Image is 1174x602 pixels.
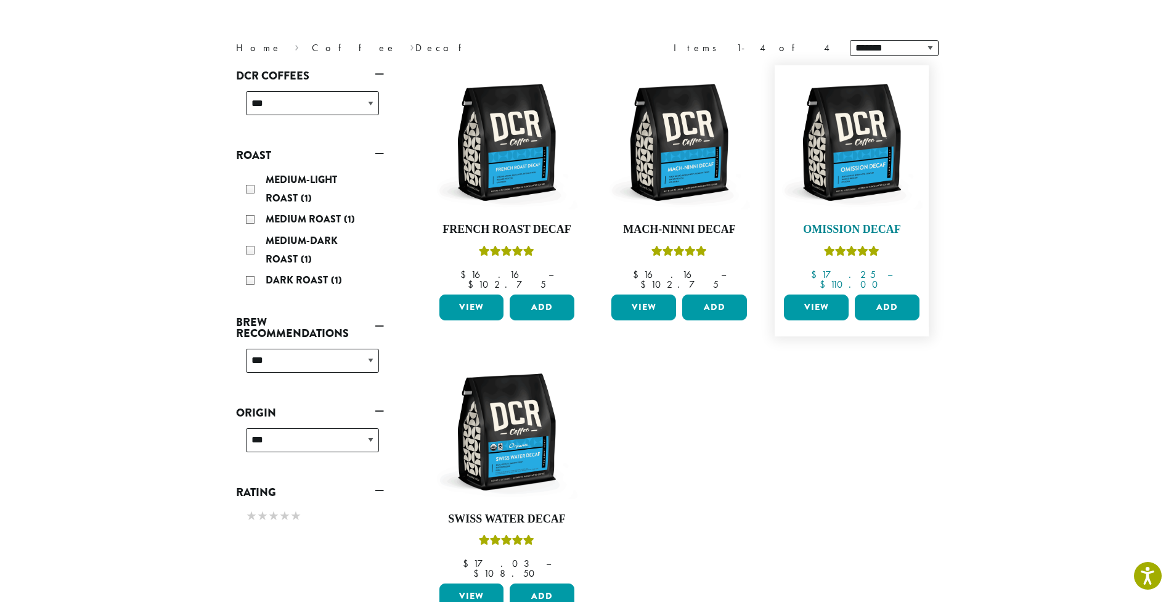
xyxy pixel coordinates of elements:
[436,71,577,213] img: DCR-12oz-French-Roast-Decaf-Stock-scaled.png
[721,268,726,281] span: –
[460,268,537,281] bdi: 16.16
[546,557,551,570] span: –
[301,252,312,266] span: (1)
[436,361,578,579] a: Swiss Water DecafRated 5.00 out of 5
[439,295,504,320] a: View
[473,567,484,580] span: $
[548,268,553,281] span: –
[436,71,578,290] a: French Roast DecafRated 5.00 out of 5
[784,295,849,320] a: View
[468,278,546,291] bdi: 102.75
[608,223,750,237] h4: Mach-Ninni Decaf
[633,268,709,281] bdi: 16.16
[312,41,396,54] a: Coffee
[436,361,577,503] img: DCR-12oz-FTO-Swiss-Water-Decaf-Stock-scaled.png
[820,278,830,291] span: $
[479,244,534,262] div: Rated 5.00 out of 5
[236,86,384,130] div: DCR Coffees
[824,244,879,262] div: Rated 4.33 out of 5
[510,295,574,320] button: Add
[236,41,282,54] a: Home
[811,268,876,281] bdi: 17.25
[246,507,257,525] span: ★
[268,507,279,525] span: ★
[611,295,676,320] a: View
[266,273,331,287] span: Dark Roast
[236,312,384,344] a: Brew Recommendations
[236,65,384,86] a: DCR Coffees
[608,71,750,290] a: Mach-Ninni DecafRated 5.00 out of 5
[855,295,919,320] button: Add
[781,71,923,290] a: Omission DecafRated 4.33 out of 5
[236,145,384,166] a: Roast
[479,533,534,551] div: Rated 5.00 out of 5
[236,503,384,531] div: Rating
[236,423,384,467] div: Origin
[331,273,342,287] span: (1)
[633,268,643,281] span: $
[301,191,312,205] span: (1)
[608,71,750,213] img: DCR-12oz-Mach-Ninni-Decaf-Stock-scaled.png
[257,507,268,525] span: ★
[820,278,884,291] bdi: 110.00
[290,507,301,525] span: ★
[468,278,478,291] span: $
[781,223,923,237] h4: Omission Decaf
[463,557,534,570] bdi: 17.03
[887,268,892,281] span: –
[279,507,290,525] span: ★
[460,268,471,281] span: $
[682,295,747,320] button: Add
[266,173,337,205] span: Medium-Light Roast
[674,41,831,55] div: Items 1-4 of 4
[436,513,578,526] h4: Swiss Water Decaf
[410,36,414,55] span: ›
[473,567,540,580] bdi: 108.50
[266,234,338,266] span: Medium-Dark Roast
[295,36,299,55] span: ›
[463,557,473,570] span: $
[236,482,384,503] a: Rating
[640,278,719,291] bdi: 102.75
[436,223,578,237] h4: French Roast Decaf
[266,212,344,226] span: Medium Roast
[236,166,384,296] div: Roast
[236,344,384,388] div: Brew Recommendations
[236,402,384,423] a: Origin
[236,41,569,55] nav: Breadcrumb
[811,268,821,281] span: $
[344,212,355,226] span: (1)
[640,278,651,291] span: $
[781,71,923,213] img: DCR-12oz-Omission-Decaf-scaled.png
[651,244,707,262] div: Rated 5.00 out of 5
